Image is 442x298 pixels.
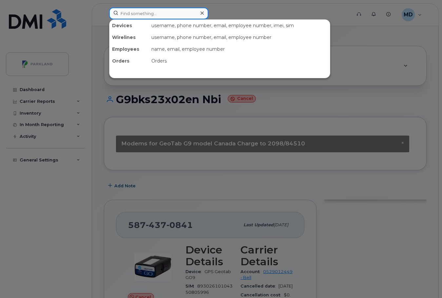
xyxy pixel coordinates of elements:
div: name, email, employee number [149,43,330,55]
div: username, phone number, email, employee number [149,31,330,43]
div: username, phone number, email, employee number, imei, sim [149,20,330,31]
div: Devices [109,20,149,31]
div: Orders [109,55,149,67]
div: Wirelines [109,31,149,43]
div: Employees [109,43,149,55]
div: Orders [149,55,330,67]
